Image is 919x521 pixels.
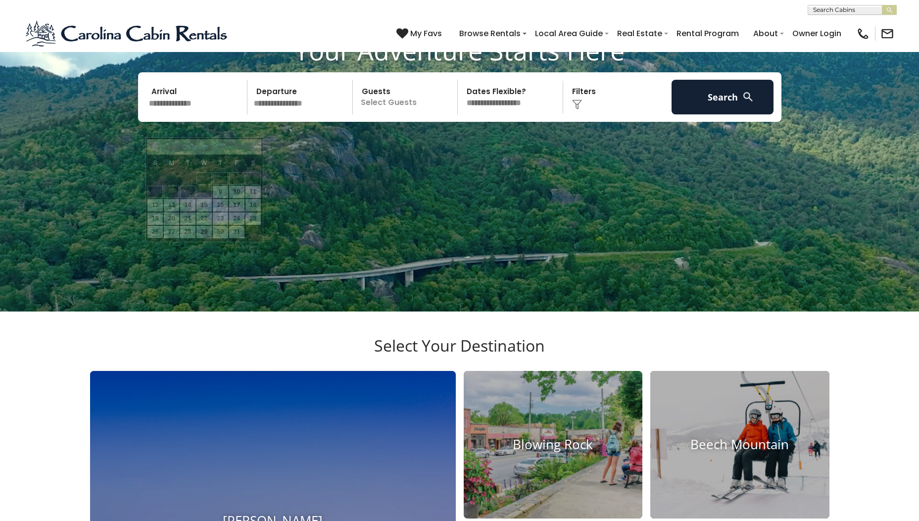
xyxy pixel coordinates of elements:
a: 20 [164,212,179,225]
a: Owner Login [787,25,846,42]
span: October [182,143,209,151]
button: Search [672,80,774,114]
p: Select Guests [356,80,458,114]
img: search-regular-white.png [742,91,754,103]
span: Next [250,143,258,151]
span: Saturday [251,159,255,166]
span: My Favs [410,27,442,40]
a: My Favs [396,27,444,40]
a: 9 [213,186,228,198]
span: Wednesday [201,159,207,166]
img: Blue-2.png [25,19,230,49]
a: 26 [147,226,163,238]
a: Beech Mountain [650,371,829,519]
a: 10 [229,186,244,198]
h3: Select Your Destination [89,336,831,371]
a: Local Area Guide [530,25,608,42]
a: 23 [213,212,228,225]
a: 16 [213,199,228,211]
span: Monday [169,159,174,166]
a: 24 [229,212,244,225]
a: 28 [180,226,195,238]
a: 18 [245,199,261,211]
a: Rental Program [672,25,744,42]
span: Sunday [153,159,157,166]
a: 29 [196,226,212,238]
a: Next [248,141,260,153]
span: Thursday [219,159,223,166]
img: filter--v1.png [572,100,582,109]
a: 19 [147,212,163,225]
a: 27 [164,226,179,238]
a: 13 [164,199,179,211]
span: Friday [235,159,239,166]
span: 2025 [211,143,226,151]
a: 22 [196,212,212,225]
a: 31 [229,226,244,238]
a: 14 [180,199,195,211]
a: Blowing Rock [464,371,643,519]
a: 17 [229,199,244,211]
a: 12 [147,199,163,211]
a: 30 [213,226,228,238]
a: 25 [245,212,261,225]
a: 21 [180,212,195,225]
h4: Beech Mountain [650,437,829,453]
span: Tuesday [186,159,190,166]
a: Real Estate [612,25,667,42]
img: phone-regular-black.png [856,27,870,41]
h4: Blowing Rock [464,437,643,453]
img: mail-regular-black.png [880,27,894,41]
a: About [748,25,783,42]
a: 15 [196,199,212,211]
a: Browse Rentals [454,25,526,42]
a: 11 [245,186,261,198]
h1: Your Adventure Starts Here [7,35,912,66]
